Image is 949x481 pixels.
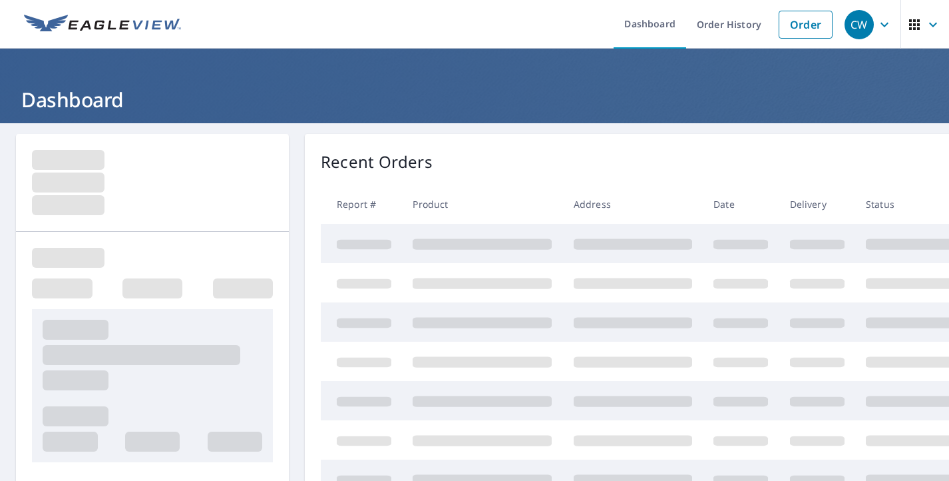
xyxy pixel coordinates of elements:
[563,185,703,224] th: Address
[703,185,779,224] th: Date
[16,86,933,113] h1: Dashboard
[321,150,433,174] p: Recent Orders
[845,10,874,39] div: CW
[779,11,833,39] a: Order
[321,185,402,224] th: Report #
[779,185,855,224] th: Delivery
[24,15,181,35] img: EV Logo
[402,185,562,224] th: Product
